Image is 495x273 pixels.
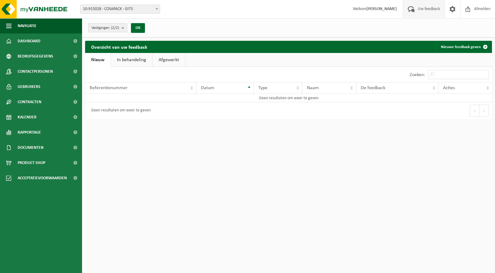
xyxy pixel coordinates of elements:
a: Nieuwe feedback geven [436,41,491,53]
span: 10-915028 - COSAPACK - GITS [80,5,160,14]
h2: Overzicht van uw feedback [85,41,153,53]
span: Type [258,86,267,90]
span: Gebruikers [18,79,40,94]
div: Geen resultaten om weer te geven [88,105,151,116]
button: Vestigingen(2/2) [88,23,127,32]
button: Previous [470,105,480,117]
span: Contactpersonen [18,64,53,79]
span: Navigatie [18,18,36,33]
span: Kalender [18,110,36,125]
span: Bedrijfsgegevens [18,49,53,64]
span: Rapportage [18,125,41,140]
span: Datum [201,86,214,90]
span: 10-915028 - COSAPACK - GITS [81,5,160,13]
span: Product Shop [18,155,45,170]
count: (2/2) [111,26,119,30]
span: Vestigingen [91,23,119,33]
span: Naam [307,86,319,90]
span: Dashboard [18,33,40,49]
strong: [PERSON_NAME] [366,7,397,11]
td: Geen resultaten om weer te geven [85,94,492,102]
span: Contracten [18,94,41,110]
span: Acties [443,86,455,90]
a: Afgewerkt [153,53,185,67]
a: Nieuw [85,53,111,67]
button: Next [480,105,489,117]
button: OK [131,23,145,33]
label: Zoeken: [410,72,425,77]
span: Referentienummer [90,86,128,90]
a: In behandeling [111,53,152,67]
span: De feedback [361,86,385,90]
span: Acceptatievoorwaarden [18,170,67,186]
span: Documenten [18,140,43,155]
